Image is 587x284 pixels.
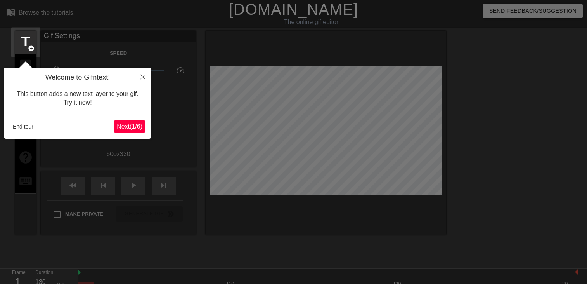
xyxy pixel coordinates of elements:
button: Next [114,120,145,133]
span: Next ( 1 / 6 ) [117,123,142,130]
button: Close [134,68,151,85]
div: This button adds a new text layer to your gif. Try it now! [10,82,145,115]
h4: Welcome to Gifntext! [10,73,145,82]
button: End tour [10,121,36,132]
